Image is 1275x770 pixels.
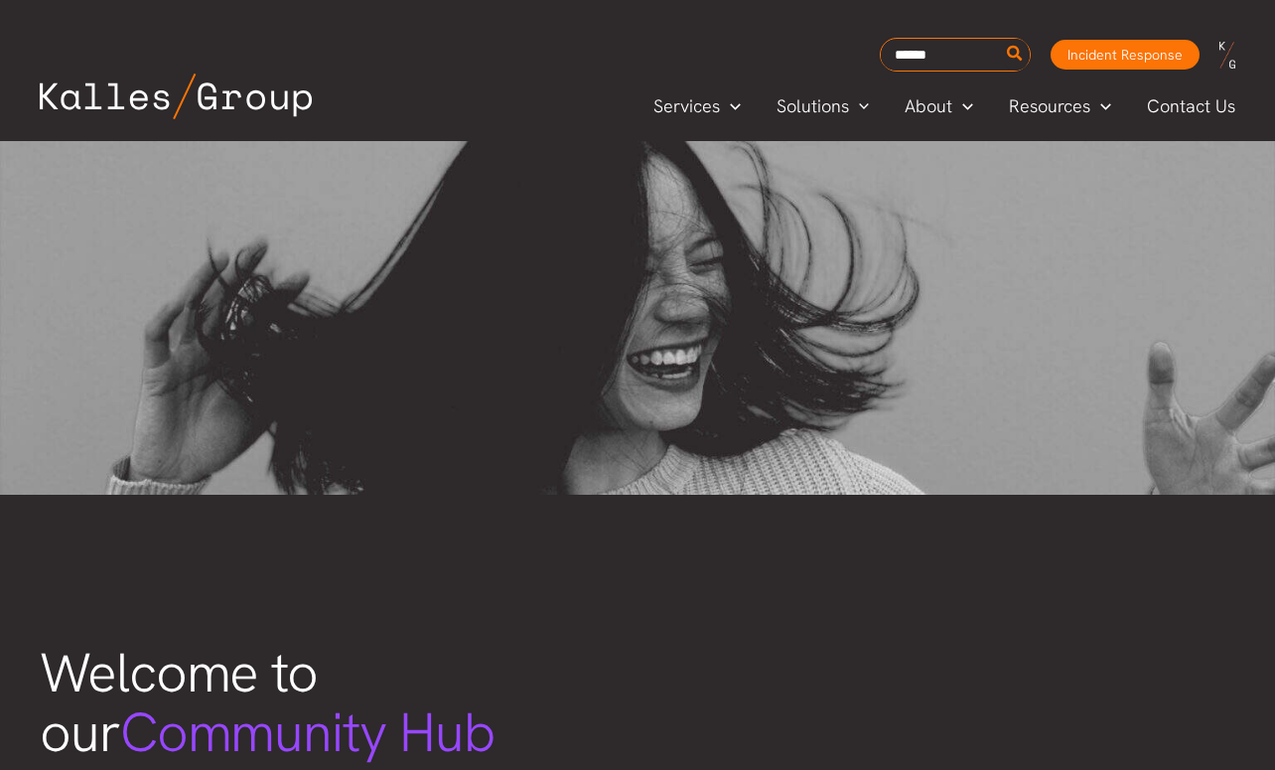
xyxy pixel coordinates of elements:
[1129,91,1255,121] a: Contact Us
[120,696,496,768] span: Community Hub
[636,91,759,121] a: ServicesMenu Toggle
[849,91,870,121] span: Menu Toggle
[40,74,312,119] img: Kalles Group
[636,89,1255,122] nav: Primary Site Navigation
[991,91,1129,121] a: ResourcesMenu Toggle
[887,91,991,121] a: AboutMenu Toggle
[40,637,495,768] span: Welcome to our
[952,91,973,121] span: Menu Toggle
[1147,91,1235,121] span: Contact Us
[1009,91,1090,121] span: Resources
[759,91,888,121] a: SolutionsMenu Toggle
[720,91,741,121] span: Menu Toggle
[1003,39,1028,71] button: Search
[905,91,952,121] span: About
[1090,91,1111,121] span: Menu Toggle
[777,91,849,121] span: Solutions
[1051,40,1200,70] a: Incident Response
[653,91,720,121] span: Services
